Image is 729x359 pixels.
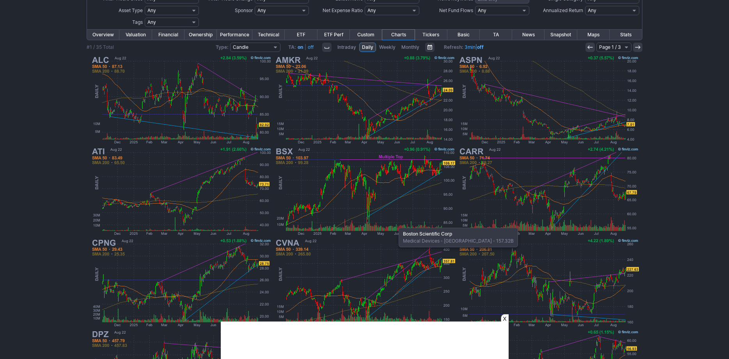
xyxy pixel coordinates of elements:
a: Custom [350,30,382,40]
span: Net Fund Flows [439,7,473,13]
a: TA [480,30,512,40]
a: News [512,30,545,40]
span: Weekly [379,44,396,50]
span: Monthly [401,44,419,50]
img: iconc.png [276,0,283,6]
a: ETF [285,30,317,40]
a: Maps [577,30,610,40]
a: off [308,44,314,50]
a: Overview [87,30,119,40]
a: Weekly [376,43,398,52]
button: Interval [322,43,332,52]
span: • [492,238,496,244]
a: Snapshot [545,30,577,40]
span: Asset Type [119,7,143,13]
a: Valuation [119,30,152,40]
img: CVNA - Carvana Co - Stock Price Chart [273,237,456,329]
a: Basic [447,30,480,40]
div: Medical Devices [GEOGRAPHIC_DATA] 157.32B [399,228,518,247]
button: Range [425,43,435,52]
b: Boston Scientific Corp [403,231,452,237]
a: Daily [359,43,376,52]
a: Technical [252,30,285,40]
span: Daily [362,44,373,50]
img: BSX - Boston Scientific Corp - Stock Price Chart [273,146,456,237]
span: | [305,44,306,50]
img: ASPN - Aspen Aerogels Inc - Stock Price Chart [457,54,640,146]
b: TA: [288,44,296,50]
a: Stats [610,30,642,40]
span: Sponsor [235,7,253,13]
img: DKS - Dicks Sporting Goods, Inc - Stock Price Chart [457,237,640,329]
img: AMKR - AMKOR Technology Inc - Stock Price Chart [273,54,456,146]
div: #1 / 35 Total [87,43,114,51]
b: Refresh: [444,44,463,50]
span: • [440,238,444,244]
span: Annualized Return [543,7,583,13]
img: CARR - Carrier Global Corp - Stock Price Chart [457,146,640,237]
a: Performance [217,30,252,40]
img: CPNG - Coupang Inc - Stock Price Chart [90,237,272,329]
iframe: Advertisement [223,324,507,359]
a: Monthly [399,43,422,52]
span: | [444,43,484,51]
a: Tickers [415,30,447,40]
span: Tags [132,19,143,25]
a: Financial [152,30,184,40]
a: Intraday [335,43,359,52]
span: Net Expense Ratio [323,7,363,13]
a: on [298,44,303,50]
span: Intraday [337,44,356,50]
a: ETF Perf [317,30,350,40]
a: off [477,44,484,50]
div: X [501,314,509,322]
a: Ownership [184,30,217,40]
img: ALC - Alcon Inc - Stock Price Chart [90,54,272,146]
a: 3min [465,44,475,50]
img: consumer-privacy-logo.png [277,1,283,7]
a: Charts [382,30,415,40]
img: consumer-privacy-logo.png [1,1,7,7]
img: ATI - ATI Inc - Stock Price Chart [90,146,272,237]
a: Privacy Notification [276,1,284,7]
b: Type: [216,44,229,50]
